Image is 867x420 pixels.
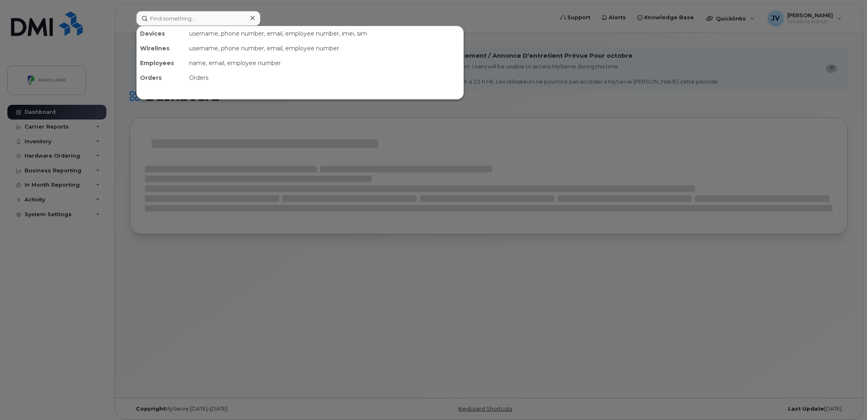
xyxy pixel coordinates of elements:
[186,70,463,85] div: Orders
[186,26,463,41] div: username, phone number, email, employee number, imei, sim
[137,56,186,70] div: Employees
[186,56,463,70] div: name, email, employee number
[137,70,186,85] div: Orders
[137,26,186,41] div: Devices
[137,41,186,56] div: Wirelines
[186,41,463,56] div: username, phone number, email, employee number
